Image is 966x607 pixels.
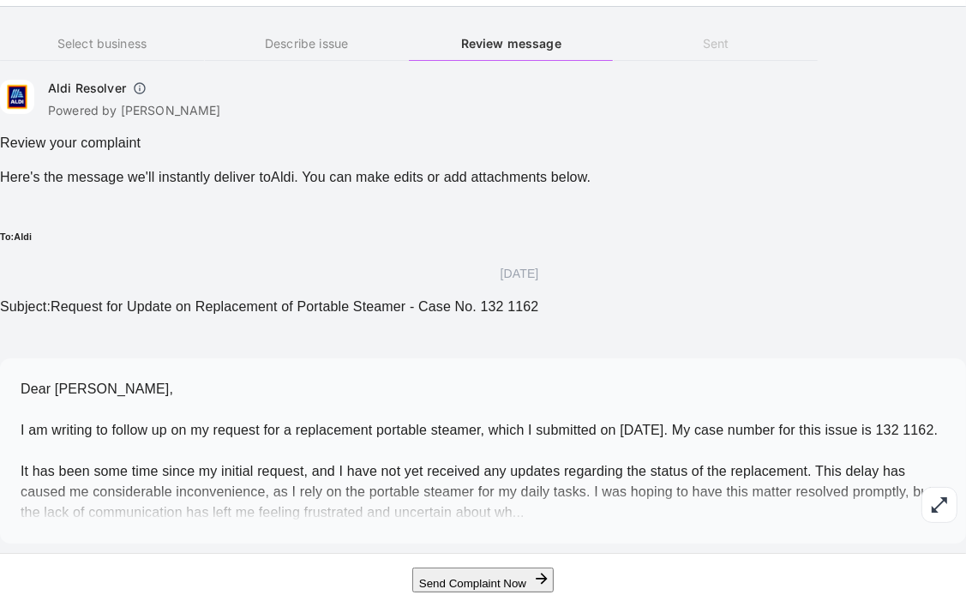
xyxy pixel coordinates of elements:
h6: Aldi Resolver [48,80,126,97]
h6: Review message [409,34,613,53]
h6: Sent [614,34,818,53]
span: Dear [PERSON_NAME], I am writing to follow up on my request for a replacement portable steamer, w... [21,382,938,520]
h6: Describe issue [205,34,409,53]
button: Send Complaint Now [412,568,554,592]
p: Powered by [PERSON_NAME] [48,102,221,119]
span: ... [513,505,525,520]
